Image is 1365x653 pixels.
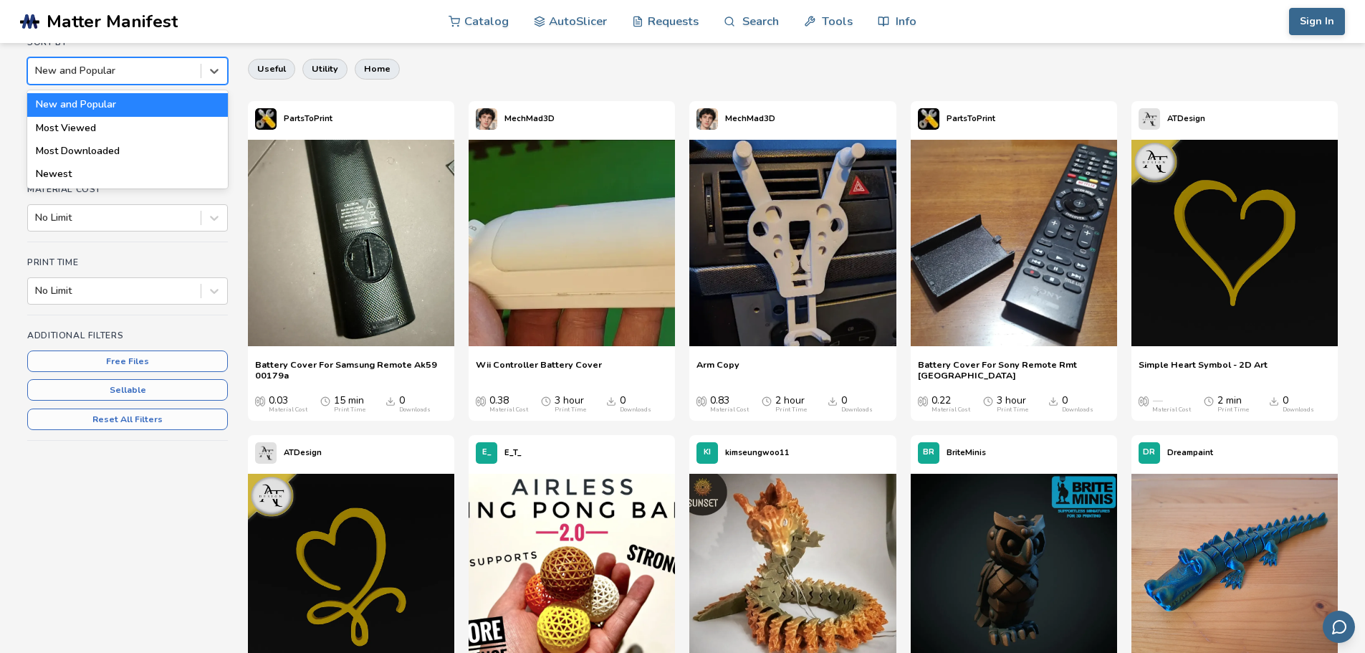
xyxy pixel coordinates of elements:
[284,445,322,460] p: ATDesign
[469,101,562,137] a: MechMad3D's profileMechMad3D
[725,111,775,126] p: MechMad3D
[1323,611,1355,643] button: Send feedback via email
[35,65,38,77] input: New and PopularNew and PopularMost ViewedMost DownloadedNewest
[27,184,228,194] h4: Material Cost
[255,395,265,406] span: Average Cost
[482,448,492,457] span: E_
[35,212,38,224] input: No Limit
[1167,111,1205,126] p: ATDesign
[27,163,228,186] div: Newest
[269,395,307,414] div: 0.03
[248,435,329,471] a: ATDesign's profileATDesign
[947,445,986,460] p: BriteMinis
[1283,406,1314,414] div: Downloads
[704,448,711,457] span: KI
[27,409,228,430] button: Reset All Filters
[555,395,586,414] div: 3 hour
[1217,395,1249,414] div: 2 min
[997,395,1028,414] div: 3 hour
[255,442,277,464] img: ATDesign's profile
[696,395,707,406] span: Average Cost
[997,406,1028,414] div: Print Time
[828,395,838,406] span: Downloads
[476,108,497,130] img: MechMad3D's profile
[689,101,782,137] a: MechMad3D's profileMechMad3D
[1143,448,1155,457] span: DR
[1139,395,1149,406] span: Average Cost
[918,359,1110,381] a: Battery Cover For Sony Remote Rmt [GEOGRAPHIC_DATA]
[606,395,616,406] span: Downloads
[931,406,970,414] div: Material Cost
[269,406,307,414] div: Material Cost
[1269,395,1279,406] span: Downloads
[255,108,277,130] img: PartsToPrint's profile
[911,101,1002,137] a: PartsToPrint's profilePartsToPrint
[710,395,749,414] div: 0.83
[1289,8,1345,35] button: Sign In
[504,445,522,460] p: E_T_
[841,406,873,414] div: Downloads
[918,108,939,130] img: PartsToPrint's profile
[27,351,228,372] button: Free Files
[27,37,228,47] h4: Sort By
[504,111,555,126] p: MechMad3D
[696,359,739,381] a: Arm Copy
[1062,406,1093,414] div: Downloads
[923,448,934,457] span: BR
[841,395,873,414] div: 0
[27,140,228,163] div: Most Downloaded
[1062,395,1093,414] div: 0
[725,445,790,460] p: kimseungwoo11
[476,359,602,381] a: Wii Controller Battery Cover
[27,93,228,116] div: New and Popular
[775,395,807,414] div: 2 hour
[1048,395,1058,406] span: Downloads
[1167,445,1213,460] p: Dreampaint
[489,395,528,414] div: 0.38
[1131,101,1212,137] a: ATDesign's profileATDesign
[355,59,400,79] button: home
[489,406,528,414] div: Material Cost
[620,406,651,414] div: Downloads
[284,111,332,126] p: PartsToPrint
[27,330,228,340] h4: Additional Filters
[775,406,807,414] div: Print Time
[696,108,718,130] img: MechMad3D's profile
[541,395,551,406] span: Average Print Time
[27,117,228,140] div: Most Viewed
[1139,108,1160,130] img: ATDesign's profile
[555,406,586,414] div: Print Time
[1217,406,1249,414] div: Print Time
[47,11,178,32] span: Matter Manifest
[302,59,348,79] button: utility
[320,395,330,406] span: Average Print Time
[620,395,651,414] div: 0
[1139,359,1268,381] a: Simple Heart Symbol - 2D Art
[1152,395,1162,406] span: —
[983,395,993,406] span: Average Print Time
[710,406,749,414] div: Material Cost
[248,59,295,79] button: useful
[399,395,431,414] div: 0
[248,101,340,137] a: PartsToPrint's profilePartsToPrint
[918,395,928,406] span: Average Cost
[1283,395,1314,414] div: 0
[385,395,396,406] span: Downloads
[399,406,431,414] div: Downloads
[334,406,365,414] div: Print Time
[334,395,365,414] div: 15 min
[255,359,447,381] a: Battery Cover For Samsung Remote Ak59 00179a
[35,285,38,297] input: No Limit
[1204,395,1214,406] span: Average Print Time
[762,395,772,406] span: Average Print Time
[476,395,486,406] span: Average Cost
[27,379,228,401] button: Sellable
[27,257,228,267] h4: Print Time
[1152,406,1191,414] div: Material Cost
[931,395,970,414] div: 0.22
